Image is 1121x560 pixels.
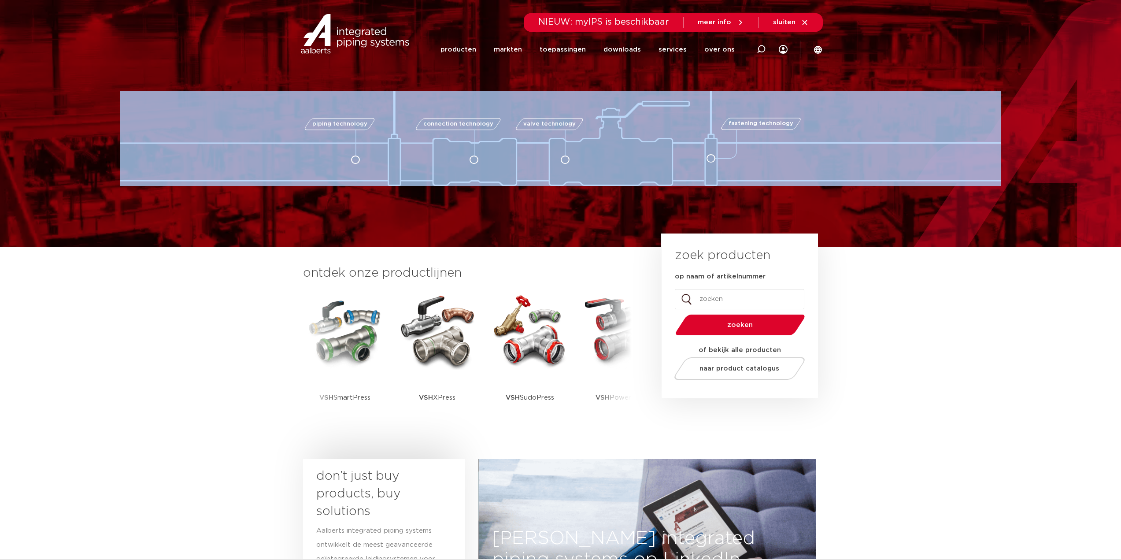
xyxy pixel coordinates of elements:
[675,289,804,309] input: zoeken
[490,291,570,425] a: VSHSudoPress
[699,347,781,353] strong: of bekijk alle producten
[316,467,436,520] h3: don’t just buy products, buy solutions
[603,32,641,67] a: downloads
[699,365,779,372] span: naar product catalogus
[419,370,455,425] p: XPress
[596,370,649,425] p: PowerPress
[675,272,766,281] label: op naam of artikelnummer
[440,32,476,67] a: producten
[319,394,333,401] strong: VSH
[423,121,493,127] span: connection technology
[305,291,385,425] a: VSHSmartPress
[675,247,770,264] h3: zoek producten
[779,32,788,67] div: my IPS
[506,394,520,401] strong: VSH
[538,18,669,26] span: NIEUW: myIPS is beschikbaar
[773,19,809,26] a: sluiten
[319,370,370,425] p: SmartPress
[494,32,522,67] a: markten
[398,291,477,425] a: VSHXPress
[672,357,807,380] a: naar product catalogus
[698,19,744,26] a: meer info
[698,322,782,328] span: zoeken
[729,121,793,127] span: fastening technology
[440,32,735,67] nav: Menu
[540,32,586,67] a: toepassingen
[312,121,367,127] span: piping technology
[506,370,554,425] p: SudoPress
[583,291,662,425] a: VSHPowerPress
[523,121,576,127] span: valve technology
[419,394,433,401] strong: VSH
[659,32,687,67] a: services
[773,19,795,26] span: sluiten
[596,394,610,401] strong: VSH
[704,32,735,67] a: over ons
[672,314,808,336] button: zoeken
[698,19,731,26] span: meer info
[303,264,632,282] h3: ontdek onze productlijnen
